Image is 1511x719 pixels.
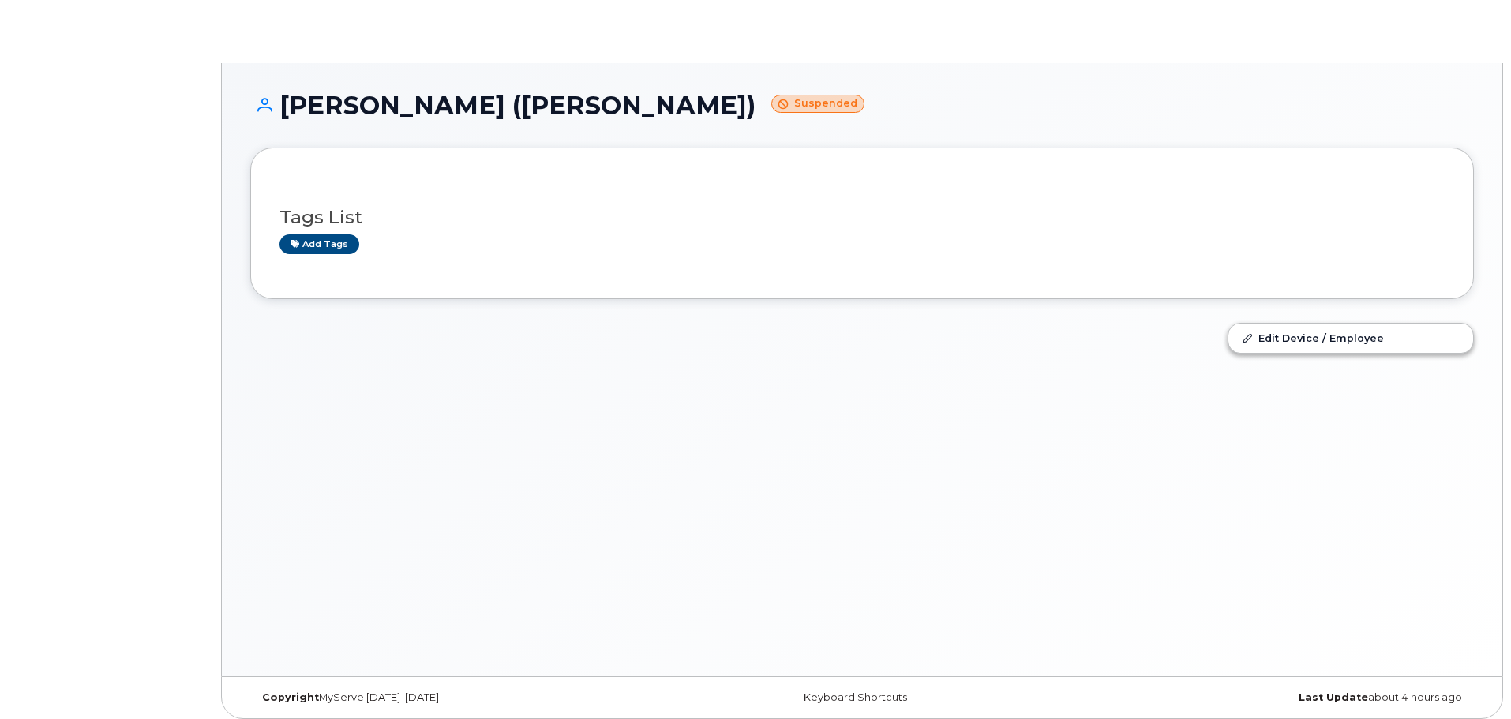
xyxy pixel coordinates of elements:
[1066,691,1474,704] div: about 4 hours ago
[250,691,658,704] div: MyServe [DATE]–[DATE]
[279,208,1445,227] h3: Tags List
[804,691,907,703] a: Keyboard Shortcuts
[250,92,1474,119] h1: [PERSON_NAME] ([PERSON_NAME])
[262,691,319,703] strong: Copyright
[279,234,359,254] a: Add tags
[1299,691,1368,703] strong: Last Update
[771,95,864,113] small: Suspended
[1228,324,1473,352] a: Edit Device / Employee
